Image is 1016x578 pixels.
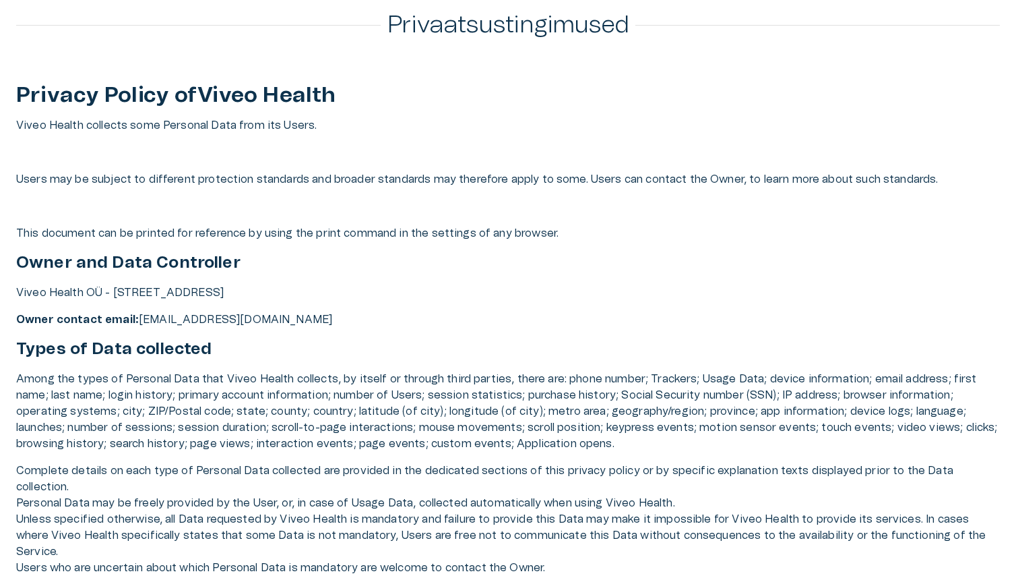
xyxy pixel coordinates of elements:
div: Domain: [DOMAIN_NAME] [35,35,148,46]
div: v 4.0.25 [38,22,66,32]
strong: Owner contact email: [16,314,139,325]
div: Domain Overview [51,80,121,88]
p: [EMAIL_ADDRESS][DOMAIN_NAME] [16,312,1000,328]
div: Keywords by Traffic [149,80,227,88]
h2: Types of Data collected [16,341,1000,357]
p: Viveo Health collects some Personal Data from its Users. [16,117,1000,134]
img: tab_keywords_by_traffic_grey.svg [134,78,145,89]
h2: Owner and Data Controller [16,255,1000,271]
p: Users may be subject to different protection standards and broader standards may therefore apply ... [16,171,1000,187]
h1: Privacy Policy of [16,87,1000,103]
strong: Viveo Health [197,84,336,106]
img: tab_domain_overview_orange.svg [36,78,47,89]
p: Viveo Health OÜ - [STREET_ADDRESS] [16,285,1000,301]
img: logo_orange.svg [22,22,32,32]
h2: Privaatsustingimused [387,11,629,40]
p: Among the types of Personal Data that Viveo Health collects, by itself or through third parties, ... [16,371,1000,452]
p: This document can be printed for reference by using the print command in the settings of any brow... [16,225,1000,241]
img: website_grey.svg [22,35,32,46]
